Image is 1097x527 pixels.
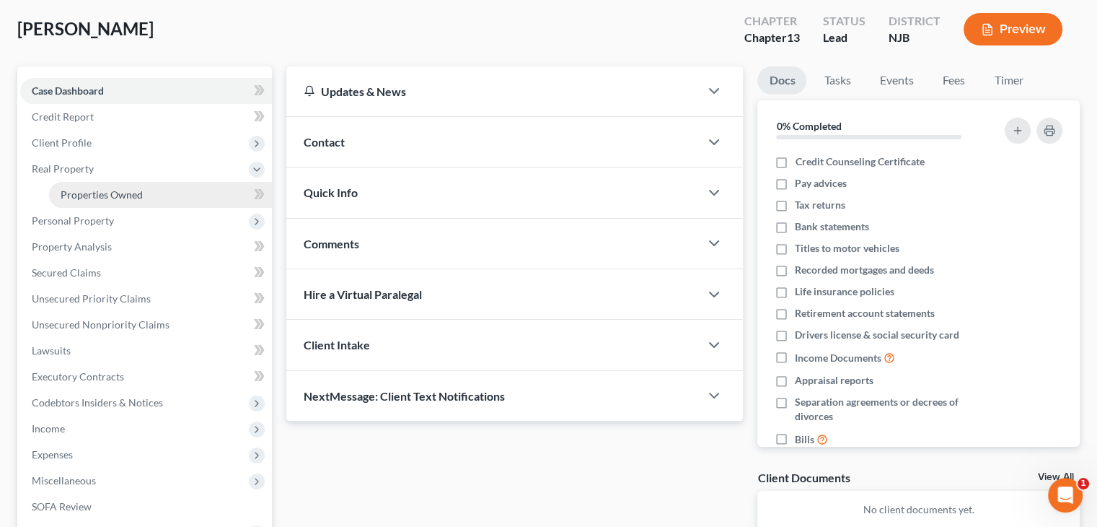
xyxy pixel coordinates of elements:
span: Secured Claims [32,266,101,279]
span: Drivers license & social security card [795,328,959,342]
span: Titles to motor vehicles [795,241,899,256]
a: Docs [757,66,806,95]
div: Status [823,13,865,30]
a: Fees [930,66,977,95]
div: Chapter [744,13,800,30]
a: Case Dashboard [20,78,272,104]
span: Hire a Virtual Paralegal [304,287,422,301]
a: Properties Owned [49,182,272,208]
a: Tasks [812,66,862,95]
a: Timer [982,66,1034,95]
span: Income [32,422,65,435]
span: Tax returns [795,198,845,212]
span: Unsecured Nonpriority Claims [32,318,169,331]
a: Lawsuits [20,338,272,364]
span: 1 [1078,478,1089,489]
a: Property Analysis [20,234,272,260]
a: Events [868,66,925,95]
span: Credit Counseling Certificate [795,154,924,169]
span: Contact [304,135,345,149]
span: 13 [787,30,800,44]
span: Client Intake [304,338,370,352]
span: SOFA Review [32,500,92,513]
div: Lead [823,30,865,46]
span: Expenses [32,448,73,461]
span: Credit Report [32,110,94,123]
iframe: Intercom live chat [1048,478,1083,513]
a: SOFA Review [20,494,272,520]
span: Pay advices [795,176,847,191]
span: Life insurance policies [795,284,894,299]
span: Codebtors Insiders & Notices [32,396,163,409]
span: Separation agreements or decrees of divorces [795,395,987,424]
button: Preview [964,13,1062,45]
span: [PERSON_NAME] [17,18,154,39]
span: Case Dashboard [32,84,104,97]
p: No client documents yet. [769,502,1068,517]
span: Comments [304,237,359,251]
div: Updates & News [304,84,682,99]
span: Real Property [32,162,94,175]
span: Appraisal reports [795,373,873,388]
span: Bills [795,432,814,447]
span: Personal Property [32,214,114,227]
span: Unsecured Priority Claims [32,292,151,305]
a: View All [1038,472,1074,482]
span: Bank statements [795,219,869,234]
span: Quick Info [304,186,358,199]
a: Unsecured Priority Claims [20,286,272,312]
a: Unsecured Nonpriority Claims [20,312,272,338]
span: Recorded mortgages and deeds [795,263,934,277]
a: Secured Claims [20,260,272,286]
span: Lawsuits [32,344,71,357]
span: Executory Contracts [32,370,124,383]
strong: 0% Completed [776,120,841,132]
a: Credit Report [20,104,272,130]
span: NextMessage: Client Text Notifications [304,389,505,403]
span: Miscellaneous [32,474,96,487]
div: NJB [889,30,940,46]
a: Executory Contracts [20,364,272,390]
div: Client Documents [757,470,850,485]
span: Properties Owned [61,188,143,201]
div: Chapter [744,30,800,46]
span: Retirement account statements [795,306,935,321]
span: Property Analysis [32,240,112,253]
div: District [889,13,940,30]
span: Client Profile [32,136,92,149]
span: Income Documents [795,351,881,365]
